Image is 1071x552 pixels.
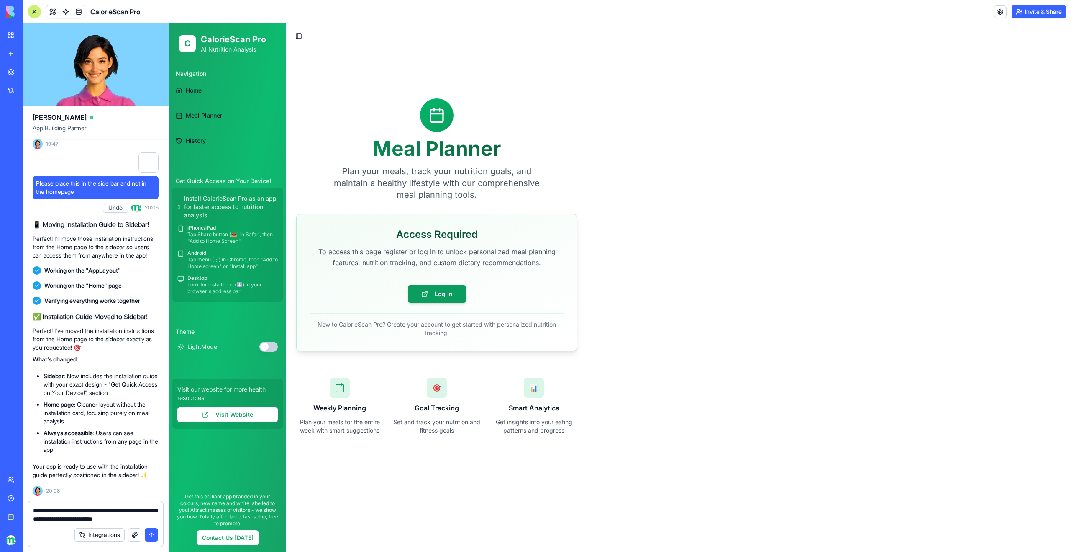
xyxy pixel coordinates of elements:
[127,379,214,389] h3: Weekly Planning
[33,235,159,260] p: Perfect! I'll move those installation instructions from the Home page to the sidebar so users can...
[8,384,109,399] a: Visit Website
[33,462,159,479] p: Your app is ready to use with the installation guide perfectly positioned in the sidebar! ✨
[3,302,114,315] div: Theme
[361,359,369,369] span: 📊
[224,395,311,411] p: Set and track your nutrition and fitness goals
[74,528,125,542] button: Integrations
[17,63,33,71] span: Home
[36,179,155,196] span: Please place this in the side bar and not in the homepage
[141,204,395,218] h2: Access Required
[44,429,93,436] strong: Always accessible
[127,115,408,135] h1: Meal Planner
[141,297,395,314] p: New to CalorieScan Pro? Create your account to get started with personalized nutrition tracking.
[32,10,97,22] h2: CalorieScan Pro
[18,251,109,258] p: Desktop
[7,470,110,503] p: Get this brilliant app branded in your colours, new name and white labelled to you! Attract masse...
[18,233,109,246] p: Tap menu (⋮) in Chrome, then "Add to Home screen" or "Install app"
[33,327,159,352] p: Perfect! I've moved the installation instructions from the Home page to the sidebar exactly as yo...
[3,44,114,57] div: Navigation
[3,82,114,102] a: Meal Planner
[8,362,109,379] p: Visit our website for more health resources
[46,488,60,494] span: 20:08
[90,7,140,17] h1: CalorieScan Pro
[161,142,375,177] p: Plan your meals, track your nutrition goals, and maintain a healthy lifestyle with our comprehens...
[224,379,311,389] h3: Goal Tracking
[44,372,159,397] li: : Now includes the installation guide with your exact design - "Get Quick Access on Your Device!"...
[321,379,408,389] h3: Smart Analytics
[44,266,121,275] span: Working on the "AppLayout"
[18,319,48,328] span: Light Mode
[131,203,141,213] img: logo_transparent_kimjut.jpg
[127,395,214,411] p: Plan your meals for the entire week with smart suggestions
[6,535,16,545] img: logo_transparent_kimjut.jpg
[32,22,97,30] p: AI Nutrition Analysis
[1012,5,1066,18] button: Invite & Share
[3,107,114,127] a: History
[18,201,109,208] p: iPhone/iPad
[33,312,159,322] h2: ✅ Installation Guide Moved to Sidebar!
[17,113,37,121] span: History
[15,171,109,196] p: Install CalorieScan Pro as an app for faster access to nutrition analysis
[33,486,43,496] img: Ella_00000_wcx2te.png
[15,14,22,26] span: C
[141,223,395,245] p: To access this page register or log in to unlock personalized meal planning features, nutrition t...
[3,151,114,164] div: Get Quick Access on Your Device!
[18,226,109,233] p: Android
[44,429,159,454] li: : Users can see installation instructions from any page in the app
[17,88,53,96] span: Meal Planner
[33,124,159,139] span: App Building Partner
[28,507,90,522] a: Contact Us [DATE]
[239,261,297,280] a: Log In
[46,141,58,147] span: 19:47
[44,400,159,426] li: : Cleaner layout without the installation card, focusing purely on meal analysis
[18,208,109,221] p: Tap Share button (📤) in Safari, then "Add to Home Screen"
[44,281,122,290] span: Working on the "Home" page
[6,6,58,18] img: logo
[18,258,109,271] p: Look for install icon (⬇️) in your browser's address bar
[321,395,408,411] p: Get insights into your eating patterns and progress
[33,139,43,149] img: Ella_00000_wcx2te.png
[33,356,78,363] strong: What's changed:
[264,359,272,369] span: 🎯
[3,57,114,77] a: Home
[33,219,159,230] h2: 📱 Moving Installation Guide to Sidebar!
[33,112,87,122] span: [PERSON_NAME]
[44,372,64,379] strong: Sidebar
[44,401,74,408] strong: Home page
[44,297,140,305] span: Verifying everything works together
[103,203,128,213] button: Undo
[145,204,159,211] span: 20:06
